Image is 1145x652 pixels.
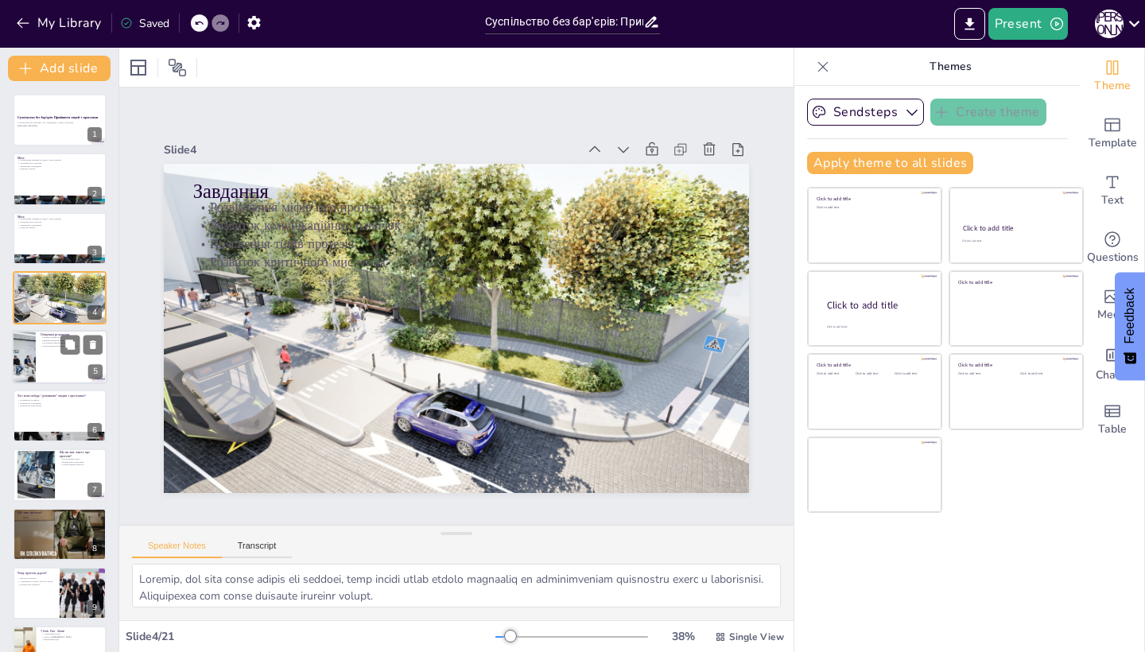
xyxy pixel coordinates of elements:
[13,508,107,561] div: https://cdn.sendsteps.com/images/logo/sendsteps_logo_white.pnghttps://cdn.sendsteps.com/images/lo...
[1095,10,1124,38] div: Х [PERSON_NAME]
[120,16,169,31] div: Saved
[17,519,102,522] p: Індивідуальне налаштування
[41,628,102,633] p: Think–Pair–Share
[41,638,102,641] p: Презентація ідей
[13,271,107,324] div: https://cdn.sendsteps.com/images/logo/sendsteps_logo_white.pnghttps://cdn.sendsteps.com/images/lo...
[13,448,107,501] div: https://cdn.sendsteps.com/images/logo/sendsteps_logo_white.pnghttps://cdn.sendsteps.com/images/lo...
[17,517,102,520] p: Різноманітність типів
[1081,391,1144,448] div: Add a table
[1081,334,1144,391] div: Add charts and graphs
[87,541,102,556] div: 8
[13,94,107,146] div: https://cdn.sendsteps.com/images/logo/sendsteps_logo_white.pnghttps://cdn.sendsteps.com/images/lo...
[41,336,103,339] p: Знання термінології
[41,632,102,635] p: Активізація думок
[817,372,852,376] div: Click to add text
[375,29,699,466] p: Розвінчання міфів про протези
[60,460,102,464] p: Визначення стереотипів
[1081,219,1144,277] div: Get real-time input from your audience
[87,423,102,437] div: 6
[17,223,102,227] p: Зменшення упереджень
[729,631,784,643] span: Single View
[827,299,929,312] div: Click to add title
[17,398,102,402] p: Поділитися досвідом
[1096,367,1129,384] span: Charts
[17,155,102,160] p: Мета
[132,564,781,607] textarea: Loremip, dol sita conse adipis eli seddoei, temp incidi utlab etdolo magnaaliq en adminimveniam q...
[41,332,103,337] p: Очікувані результати
[87,246,102,260] div: 3
[17,124,102,127] p: Generated with [URL]
[13,153,107,205] div: https://cdn.sendsteps.com/images/logo/sendsteps_logo_white.pnghttps://cdn.sendsteps.com/images/lo...
[13,212,107,265] div: https://cdn.sendsteps.com/images/logo/sendsteps_logo_white.pnghttps://cdn.sendsteps.com/images/lo...
[17,514,102,517] p: Визначення протезів
[1097,306,1128,324] span: Media
[126,55,151,80] div: Layout
[41,344,103,347] p: Пропозиція кроків для інклюзивності
[17,394,102,398] p: Хто коли-небудь “допомагав” людям з протезами?
[12,10,108,36] button: My Library
[17,122,102,125] p: Суспільством без бар’єрів - без упереджень і зайвої героїзації.
[856,372,891,376] div: Click to add text
[988,8,1068,40] button: Present
[958,278,1072,285] div: Click to add title
[383,17,715,460] p: Завдання
[17,115,98,119] strong: Суспільство без бар'єрів: Прийняття людей з протезами
[17,285,102,289] p: Розвиток критичного мислення
[817,362,930,368] div: Click to add title
[1123,288,1137,343] span: Feedback
[17,580,55,583] p: Адаптація до нового способу життя
[60,458,102,461] p: Обговорення знань
[836,48,1065,86] p: Themes
[88,364,103,378] div: 5
[1095,8,1124,40] button: Х [PERSON_NAME]
[817,206,930,210] div: Click to add text
[345,51,670,487] p: Пояснення типів протезів
[17,274,102,278] p: Завдання
[1081,48,1144,105] div: Change the overall theme
[168,58,187,77] span: Position
[1081,105,1144,162] div: Add ready made slides
[485,10,643,33] input: Insert title
[13,390,107,442] div: https://cdn.sendsteps.com/images/logo/sendsteps_logo_white.pnghttps://cdn.sendsteps.com/images/lo...
[83,335,103,354] button: Delete Slide
[827,325,927,329] div: Click to add body
[17,215,102,219] p: Мета
[41,635,102,638] p: Робота в [GEOGRAPHIC_DATA]
[17,510,102,514] p: Що таке протези?
[222,541,293,558] button: Transcript
[958,362,1072,368] div: Click to add title
[17,277,102,280] p: Розвінчання міфів про протези
[962,239,1068,243] div: Click to add text
[87,483,102,497] div: 7
[930,99,1046,126] button: Create theme
[17,158,102,161] p: Формування прийняття людей з ампутаціями
[12,330,107,384] div: https://cdn.sendsteps.com/images/logo/sendsteps_logo_white.pnghttps://cdn.sendsteps.com/images/lo...
[132,541,222,558] button: Speaker Notes
[87,305,102,320] div: 4
[817,196,930,202] div: Click to add title
[41,339,103,342] p: Вміння наводити міфи
[87,127,102,142] div: 1
[664,629,702,644] div: 38 %
[1081,162,1144,219] div: Add text boxes
[963,223,1069,233] div: Click to add title
[17,571,55,576] p: Чому протези дорогі?
[1089,134,1137,152] span: Template
[60,450,102,459] p: Що ви вже знаєте про протези?
[17,405,102,408] p: Важливість комунікації
[17,577,55,580] p: Вартість протезів
[1094,77,1131,95] span: Theme
[17,167,102,170] p: Розвиток емпатії
[17,280,102,283] p: Розвиток комунікаційних навичок
[1098,421,1127,438] span: Table
[17,165,102,168] p: Зменшення упереджень
[17,218,102,221] p: Формування прийняття людей з ампутаціями
[87,187,102,201] div: 2
[126,629,495,644] div: Slide 4 / 21
[807,152,973,174] button: Apply theme to all slides
[17,402,102,405] p: Роздуми про підтримку
[1081,277,1144,334] div: Add images, graphics, shapes or video
[17,220,102,223] p: Розуміння ролі протезів
[1101,192,1124,209] span: Text
[60,335,80,354] button: Duplicate Slide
